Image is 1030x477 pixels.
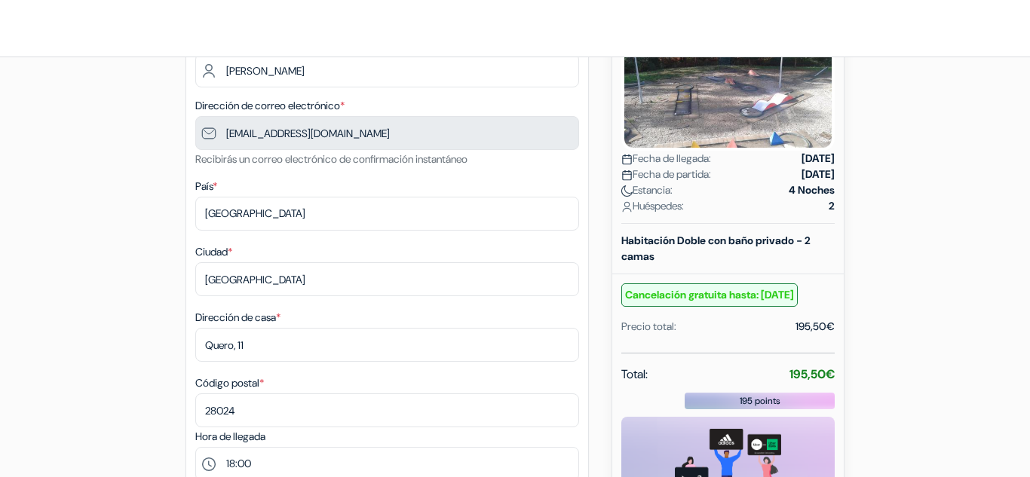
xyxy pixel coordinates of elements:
label: Dirección de casa [195,310,280,326]
span: Total: [621,365,648,384]
label: Ciudad [195,244,232,260]
img: calendar.svg [621,170,633,181]
img: user_icon.svg [621,201,633,213]
strong: 4 Noches [789,182,835,198]
input: Introduzca el apellido [195,54,579,87]
small: Cancelación gratuita hasta: [DATE] [621,283,798,307]
div: Precio total: [621,319,676,335]
label: Hora de llegada [195,429,265,445]
img: calendar.svg [621,154,633,165]
span: 195 points [740,394,780,408]
img: Albergues.com [18,10,186,47]
input: Introduzca la dirección de correo electrónico [195,116,579,150]
label: Código postal [195,375,264,391]
strong: 195,50€ [789,366,835,382]
span: Estancia: [621,182,673,198]
small: Recibirás un correo electrónico de confirmación instantáneo [195,152,467,166]
b: Habitación Doble con baño privado - 2 camas [621,234,811,263]
span: Fecha de llegada: [621,151,711,167]
strong: [DATE] [802,167,835,182]
strong: [DATE] [802,151,835,167]
label: Dirección de correo electrónico [195,98,345,114]
span: Huéspedes: [621,198,684,214]
label: País [195,179,217,194]
img: moon.svg [621,185,633,197]
span: Fecha de partida: [621,167,711,182]
strong: 2 [829,198,835,214]
div: 195,50€ [795,319,835,335]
